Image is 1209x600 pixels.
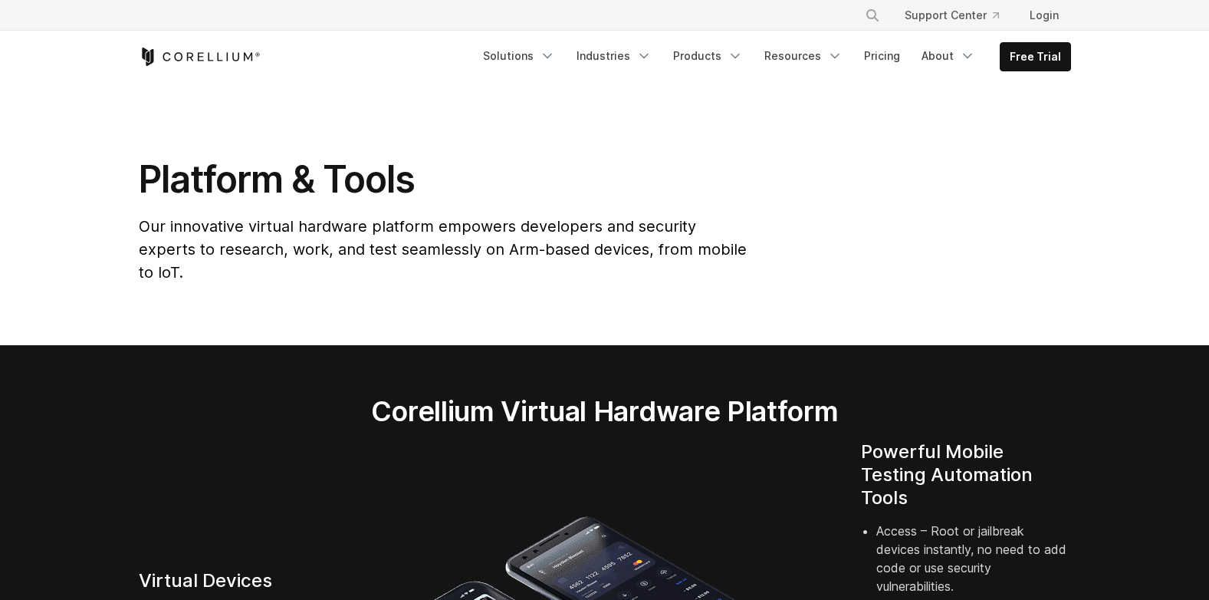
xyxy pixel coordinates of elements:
div: Navigation Menu [474,42,1071,71]
a: Support Center [892,2,1011,29]
a: Solutions [474,42,564,70]
a: Resources [755,42,852,70]
a: Products [664,42,752,70]
a: Industries [567,42,661,70]
h4: Virtual Devices [139,569,349,592]
div: Navigation Menu [846,2,1071,29]
h1: Platform & Tools [139,157,750,203]
a: Login [1017,2,1071,29]
span: Our innovative virtual hardware platform empowers developers and security experts to research, wo... [139,217,747,282]
a: Pricing [855,42,909,70]
a: About [912,42,984,70]
a: Free Trial [1000,43,1070,71]
h4: Powerful Mobile Testing Automation Tools [861,440,1071,509]
a: Corellium Home [139,48,261,66]
h2: Corellium Virtual Hardware Platform [299,394,910,428]
button: Search [859,2,886,29]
